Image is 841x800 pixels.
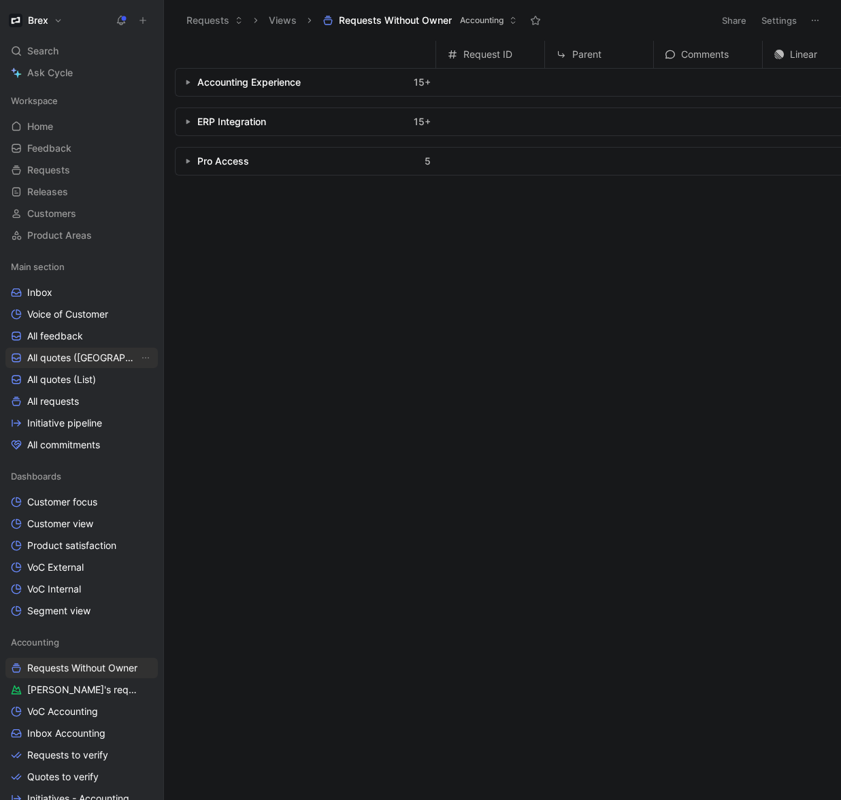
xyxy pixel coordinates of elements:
[27,438,100,452] span: All commitments
[27,582,81,596] span: VoC Internal
[414,114,431,130] span: 15 +
[27,207,76,220] span: Customers
[11,260,65,273] span: Main section
[27,329,83,343] span: All feedback
[5,41,158,61] div: Search
[5,116,158,137] a: Home
[5,369,158,390] a: All quotes (List)
[27,141,71,155] span: Feedback
[5,632,158,652] div: Accounting
[197,74,301,90] div: Accounting Experience
[180,10,249,31] button: Requests
[5,658,158,678] a: Requests Without Owner
[414,74,431,90] span: 15 +
[27,185,68,199] span: Releases
[9,14,22,27] img: Brex
[27,705,98,718] span: VoC Accounting
[5,767,158,787] a: Quotes to verify
[11,469,61,483] span: Dashboards
[5,90,158,111] div: Workspace
[5,579,158,599] a: VoC Internal
[5,492,158,512] a: Customer focus
[27,163,70,177] span: Requests
[5,391,158,412] a: All requests
[5,160,158,180] a: Requests
[27,65,73,81] span: Ask Cycle
[5,304,158,324] a: Voice of Customer
[460,14,504,27] span: Accounting
[27,229,92,242] span: Product Areas
[681,46,729,63] span: Comments
[27,683,140,697] span: [PERSON_NAME]'s requests
[11,94,58,107] span: Workspace
[27,286,52,299] span: Inbox
[5,11,66,30] button: BrexBrex
[27,416,102,430] span: Initiative pipeline
[545,46,653,63] div: Parent
[5,680,158,700] a: [PERSON_NAME]'s requests
[27,561,84,574] span: VoC External
[5,466,158,621] div: DashboardsCustomer focusCustomer viewProduct satisfactionVoC ExternalVoC InternalSegment view
[27,495,97,509] span: Customer focus
[5,723,158,744] a: Inbox Accounting
[5,282,158,303] a: Inbox
[5,225,158,246] a: Product Areas
[27,604,90,618] span: Segment view
[5,535,158,556] a: Product satisfaction
[5,466,158,486] div: Dashboards
[5,203,158,224] a: Customers
[5,182,158,202] a: Releases
[27,661,137,675] span: Requests Without Owner
[436,46,544,63] div: Request ID
[755,11,803,30] button: Settings
[654,46,762,63] div: Comments
[5,348,158,368] a: All quotes ([GEOGRAPHIC_DATA])View actions
[27,351,139,365] span: All quotes ([GEOGRAPHIC_DATA])
[316,10,523,31] button: Requests Without OwnerAccounting
[790,46,817,63] span: Linear
[11,635,59,649] span: Accounting
[27,43,59,59] span: Search
[5,601,158,621] a: Segment view
[27,373,96,386] span: All quotes (List)
[5,138,158,159] a: Feedback
[5,413,158,433] a: Initiative pipeline
[27,395,79,408] span: All requests
[27,748,108,762] span: Requests to verify
[5,745,158,765] a: Requests to verify
[263,10,303,31] button: Views
[5,63,158,83] a: Ask Cycle
[5,256,158,277] div: Main section
[339,14,452,27] span: Requests Without Owner
[27,307,108,321] span: Voice of Customer
[5,514,158,534] a: Customer view
[27,120,53,133] span: Home
[716,11,753,30] button: Share
[463,46,512,63] span: Request ID
[27,727,105,740] span: Inbox Accounting
[27,770,99,784] span: Quotes to verify
[27,539,116,552] span: Product satisfaction
[572,46,601,63] span: Parent
[197,153,249,169] div: Pro Access
[28,14,48,27] h1: Brex
[5,701,158,722] a: VoC Accounting
[425,153,431,169] span: 5
[139,351,152,365] button: View actions
[5,557,158,578] a: VoC External
[5,256,158,455] div: Main sectionInboxVoice of CustomerAll feedbackAll quotes ([GEOGRAPHIC_DATA])View actionsAll quote...
[197,114,266,130] div: ERP Integration
[5,435,158,455] a: All commitments
[5,326,158,346] a: All feedback
[27,517,93,531] span: Customer view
